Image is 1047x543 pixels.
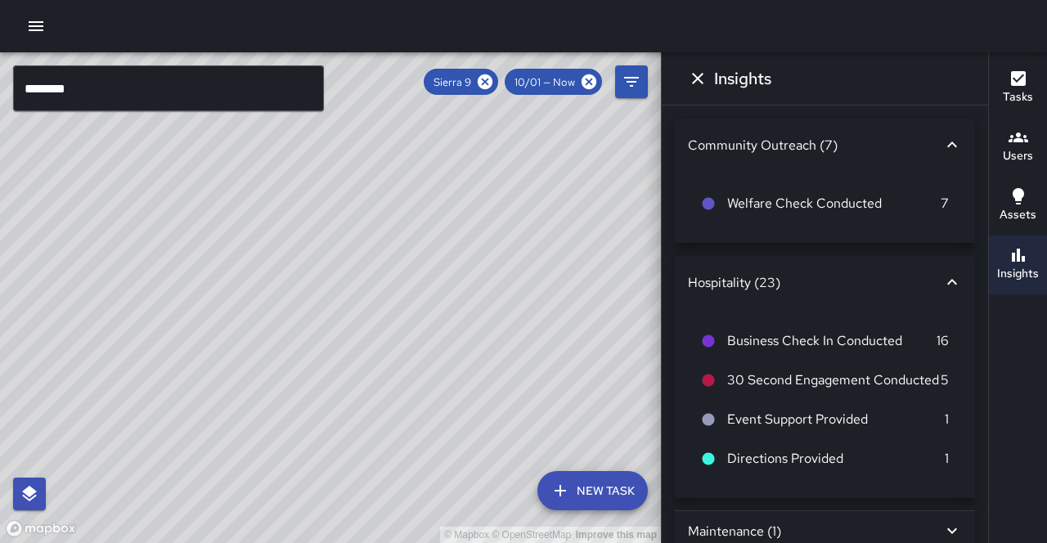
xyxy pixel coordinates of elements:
div: Community Outreach (7) [675,119,975,171]
h6: Users [1003,147,1033,165]
div: Hospitality (23) [675,256,975,308]
span: Sierra 9 [424,75,481,89]
p: 1 [945,410,949,429]
div: Sierra 9 [424,69,498,95]
h6: Insights [997,265,1039,283]
h6: Tasks [1003,88,1033,106]
button: Insights [989,236,1047,294]
span: 30 Second Engagement Conducted [727,370,941,390]
span: 10/01 — Now [505,75,585,89]
button: New Task [537,471,648,510]
button: Filters [615,65,648,98]
h6: Insights [714,65,771,92]
p: 1 [945,449,949,469]
span: Directions Provided [727,449,945,469]
p: 7 [941,194,949,213]
span: Welfare Check Conducted [727,194,941,213]
button: Assets [989,177,1047,236]
button: Tasks [989,59,1047,118]
div: 10/01 — Now [505,69,602,95]
div: Community Outreach (7) [688,137,942,154]
span: Event Support Provided [727,410,945,429]
button: Dismiss [681,62,714,95]
p: 16 [937,331,949,351]
button: Users [989,118,1047,177]
div: Maintenance (1) [688,523,942,540]
p: 5 [941,370,949,390]
div: Hospitality (23) [688,274,942,291]
span: Business Check In Conducted [727,331,937,351]
h6: Assets [1000,206,1036,224]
